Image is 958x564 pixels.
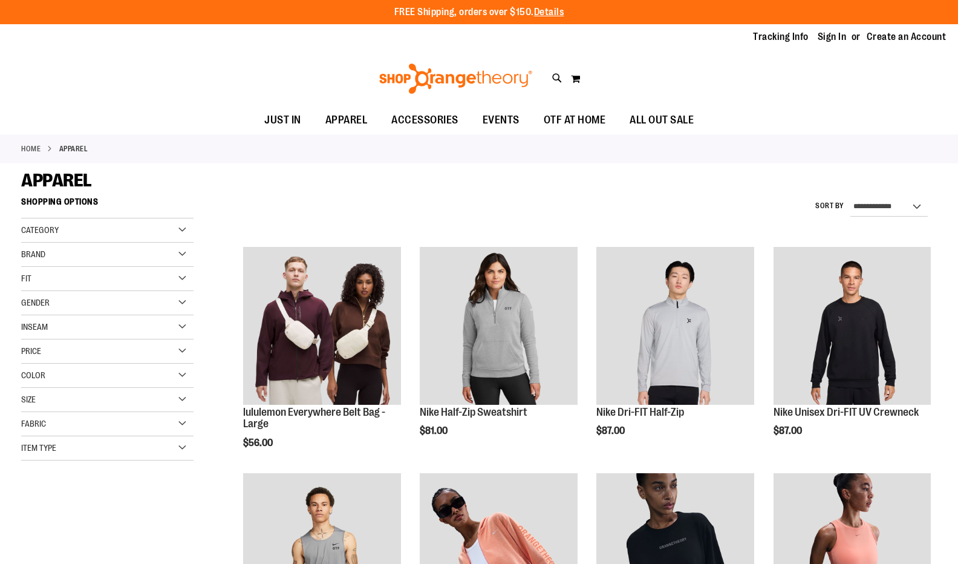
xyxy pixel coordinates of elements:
[21,249,45,259] span: Brand
[21,225,59,235] span: Category
[596,247,754,406] a: Nike Dri-FIT Half-Zip
[21,298,50,307] span: Gender
[377,64,534,94] img: Shop Orangetheory
[21,191,194,218] strong: Shopping Options
[420,425,449,436] span: $81.00
[596,425,627,436] span: $87.00
[243,247,400,404] img: lululemon Everywhere Belt Bag - Large
[774,247,931,404] img: Nike Unisex Dri-FIT UV Crewneck
[596,406,684,418] a: Nike Dri-FIT Half-Zip
[325,107,368,134] span: APPAREL
[774,247,931,406] a: Nike Unisex Dri-FIT UV Crewneck
[590,241,760,467] div: product
[596,247,754,404] img: Nike Dri-FIT Half-Zip
[21,322,48,332] span: Inseam
[774,425,804,436] span: $87.00
[767,241,937,467] div: product
[391,107,458,134] span: ACCESSORIES
[483,107,520,134] span: EVENTS
[774,406,919,418] a: Nike Unisex Dri-FIT UV Crewneck
[630,107,694,134] span: ALL OUT SALE
[243,247,400,406] a: lululemon Everywhere Belt Bag - Large
[753,30,809,44] a: Tracking Info
[237,241,406,479] div: product
[420,247,577,404] img: Nike Half-Zip Sweatshirt
[264,107,301,134] span: JUST IN
[414,241,583,467] div: product
[534,7,564,18] a: Details
[867,30,947,44] a: Create an Account
[21,143,41,154] a: Home
[420,406,527,418] a: Nike Half-Zip Sweatshirt
[394,5,564,19] p: FREE Shipping, orders over $150.
[243,438,275,448] span: $56.00
[818,30,847,44] a: Sign In
[544,107,606,134] span: OTF AT HOME
[21,170,92,191] span: APPAREL
[59,143,88,154] strong: APPAREL
[21,370,45,380] span: Color
[815,201,844,211] label: Sort By
[420,247,577,406] a: Nike Half-Zip Sweatshirt
[21,419,46,428] span: Fabric
[21,443,56,453] span: Item Type
[21,395,36,404] span: Size
[243,406,385,430] a: lululemon Everywhere Belt Bag - Large
[21,274,31,283] span: Fit
[21,346,41,356] span: Price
